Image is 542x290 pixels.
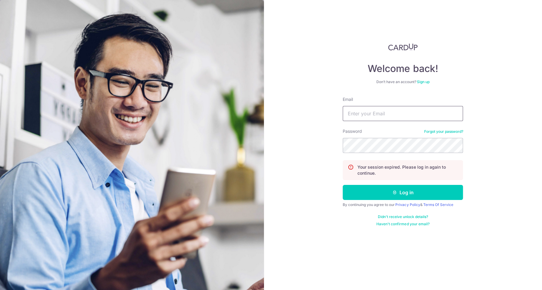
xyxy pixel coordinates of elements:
[376,222,429,226] a: Haven't confirmed your email?
[423,202,453,207] a: Terms Of Service
[424,129,463,134] a: Forgot your password?
[343,185,463,200] button: Log in
[388,43,418,51] img: CardUp Logo
[343,106,463,121] input: Enter your Email
[395,202,420,207] a: Privacy Policy
[357,164,458,176] p: Your session expired. Please log in again to continue.
[343,202,463,207] div: By continuing you agree to our &
[417,80,430,84] a: Sign up
[343,96,353,102] label: Email
[343,63,463,75] h4: Welcome back!
[343,80,463,84] div: Don’t have an account?
[53,4,66,10] span: Help
[343,128,362,134] label: Password
[378,214,428,219] a: Didn't receive unlock details?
